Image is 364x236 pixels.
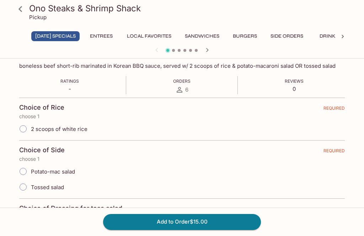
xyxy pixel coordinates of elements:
h4: Choice of Side [19,146,65,154]
h4: Choice of Dressing for toss salad [19,204,122,212]
button: Sandwiches [181,31,223,41]
button: Local Favorites [123,31,175,41]
span: REQUIRED [323,105,345,114]
h4: Choice of Rice [19,104,64,111]
button: Side Orders [267,31,307,41]
span: Orders [173,78,191,84]
p: boneless beef short-rib marinated in Korean BBQ sauce, served w/ 2 scoops of rice & potato-macaro... [19,62,345,69]
button: Drinks [313,31,345,41]
p: - [60,86,79,92]
span: Tossed salad [31,184,64,191]
button: [DATE] Specials [31,31,80,41]
p: choose 1 [19,156,345,162]
p: Pickup [29,14,47,21]
span: 6 [185,86,188,93]
span: REQUIRED [323,148,345,156]
span: 2 scoops of white rice [31,126,87,132]
p: choose 1 [19,114,345,119]
span: Reviews [285,78,304,84]
h3: Ono Steaks & Shrimp Shack [29,3,347,14]
span: Ratings [60,78,79,84]
button: Entrees [85,31,117,41]
span: Potato-mac salad [31,168,75,175]
button: Add to Order$15.00 [103,214,261,230]
button: Burgers [229,31,261,41]
p: 0 [285,86,304,92]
